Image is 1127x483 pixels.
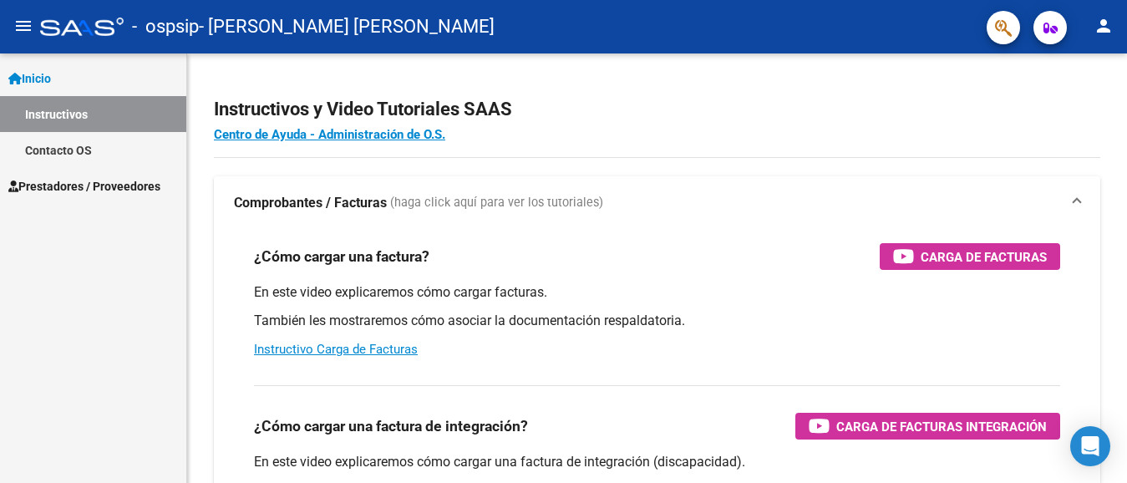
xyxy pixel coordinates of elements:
[132,8,199,45] span: - ospsip
[1070,426,1110,466] div: Open Intercom Messenger
[254,342,418,357] a: Instructivo Carga de Facturas
[13,16,33,36] mat-icon: menu
[254,245,429,268] h3: ¿Cómo cargar una factura?
[8,69,51,88] span: Inicio
[921,247,1047,267] span: Carga de Facturas
[254,283,1060,302] p: En este video explicaremos cómo cargar facturas.
[214,94,1100,125] h2: Instructivos y Video Tutoriales SAAS
[254,453,1060,471] p: En este video explicaremos cómo cargar una factura de integración (discapacidad).
[390,194,603,212] span: (haga click aquí para ver los tutoriales)
[234,194,387,212] strong: Comprobantes / Facturas
[836,416,1047,437] span: Carga de Facturas Integración
[214,176,1100,230] mat-expansion-panel-header: Comprobantes / Facturas (haga click aquí para ver los tutoriales)
[1094,16,1114,36] mat-icon: person
[214,127,445,142] a: Centro de Ayuda - Administración de O.S.
[880,243,1060,270] button: Carga de Facturas
[795,413,1060,440] button: Carga de Facturas Integración
[254,312,1060,330] p: También les mostraremos cómo asociar la documentación respaldatoria.
[8,177,160,196] span: Prestadores / Proveedores
[199,8,495,45] span: - [PERSON_NAME] [PERSON_NAME]
[254,414,528,438] h3: ¿Cómo cargar una factura de integración?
